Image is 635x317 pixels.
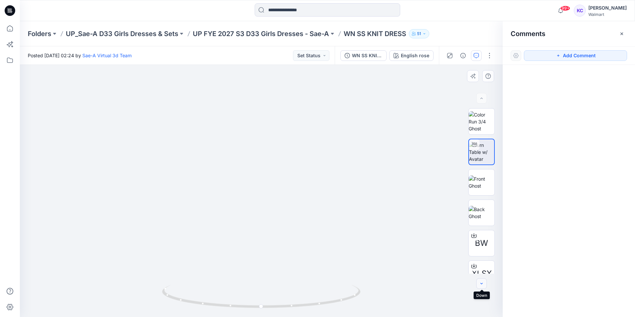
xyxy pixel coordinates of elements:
a: UP FYE 2027 S3 D33 Girls Dresses - Sae-A [193,29,329,38]
button: Add Comment [524,50,627,61]
span: Posted [DATE] 02:24 by [28,52,132,59]
p: 51 [417,30,421,37]
span: XLSX [472,268,492,280]
p: WN SS KNIT DRESS [344,29,406,38]
button: English rose [389,50,434,61]
div: Walmart [588,12,627,17]
img: Back Ghost [469,206,494,220]
a: Folders [28,29,51,38]
span: BW [475,237,488,249]
div: KC [574,5,586,17]
div: WN SS KNIT DRESS _FULL COLORWAYS [352,52,382,59]
a: Sae-A Virtual 3d Team [82,53,132,58]
div: English rose [401,52,429,59]
span: 99+ [560,6,570,11]
button: 51 [409,29,429,38]
div: [PERSON_NAME] [588,4,627,12]
a: UP_Sae-A D33 Girls Dresses & Sets [66,29,178,38]
img: Turn Table w/ Avatar [469,142,494,162]
img: Front Ghost [469,175,494,189]
img: Color Run 3/4 Ghost [469,111,494,132]
button: Details [458,50,468,61]
h2: Comments [511,30,545,38]
button: WN SS KNIT DRESS _FULL COLORWAYS [340,50,387,61]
